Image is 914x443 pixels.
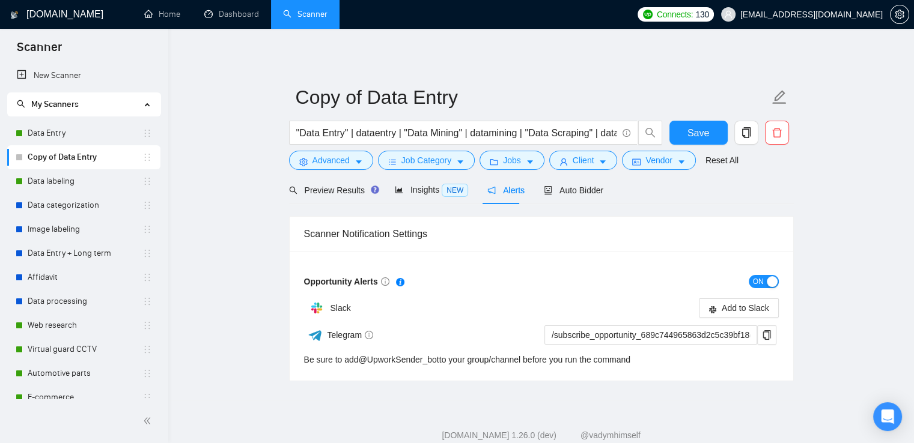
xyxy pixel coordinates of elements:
[623,129,630,137] span: info-circle
[638,121,662,145] button: search
[735,127,758,138] span: copy
[308,328,323,343] img: ww3wtPAAAAAElFTkSuQmCC
[304,353,630,366] div: Be sure to add to your group/channel before you run the command
[28,385,142,409] a: E-commerce
[28,313,142,337] a: Web research
[395,185,403,194] span: area-chart
[312,154,350,167] span: Advanced
[28,361,142,385] a: Automotive parts
[142,297,152,306] span: holder
[480,151,544,170] button: folderJobscaret-down
[28,145,142,169] a: Copy of Data Entry
[17,99,79,109] span: My Scanners
[503,154,521,167] span: Jobs
[299,157,308,166] span: setting
[639,127,662,138] span: search
[753,275,764,288] span: ON
[330,303,350,313] span: Slack
[705,154,739,167] a: Reset All
[722,301,769,315] span: Add to Slack
[17,64,151,88] a: New Scanner
[304,217,779,251] div: Scanner Notification Settings
[144,9,180,19] a: homeHome
[7,265,160,289] li: Affidavit
[890,10,909,19] a: setting
[388,157,397,166] span: bars
[724,10,733,19] span: user
[695,8,708,21] span: 130
[296,82,769,112] input: Scanner name...
[289,151,373,170] button: settingAdvancedcaret-down
[143,415,155,427] span: double-left
[305,296,329,320] img: hpQkSZIkSZIkSZIkSZIkSZIkSZIkSZIkSZIkSZIkSZIkSZIkSZIkSZIkSZIkSZIkSZIkSZIkSZIkSZIkSZIkSZIkSZIkSZIkS...
[28,121,142,145] a: Data Entry
[401,154,451,167] span: Job Category
[645,154,672,167] span: Vendor
[142,369,152,378] span: holder
[7,121,160,145] li: Data Entry
[142,273,152,282] span: holder
[487,186,496,194] span: notification
[442,430,556,440] a: [DOMAIN_NAME] 1.26.0 (dev)
[7,313,160,337] li: Web research
[304,277,389,286] span: Opportunity Alerts
[632,157,641,166] span: idcard
[28,241,142,265] a: Data Entry + Long term
[17,100,25,108] span: search
[757,325,776,345] button: copy
[890,5,909,24] button: setting
[7,193,160,217] li: Data categorization
[772,89,787,105] span: edit
[487,185,525,195] span: Alerts
[289,186,297,194] span: search
[204,9,259,19] a: dashboardDashboard
[283,9,328,19] a: searchScanner
[873,402,902,431] div: Open Intercom Messenger
[359,355,439,364] a: @UpworkSender_bot
[28,169,142,193] a: Data labeling
[289,185,376,195] span: Preview Results
[7,169,160,193] li: Data labeling
[28,193,142,217] a: Data categorization
[7,38,72,64] span: Scanner
[490,157,498,166] span: folder
[758,330,776,340] span: copy
[442,184,468,197] span: NEW
[7,337,160,361] li: Virtual guard CCTV
[142,225,152,234] span: holder
[544,185,603,195] span: Auto Bidder
[7,385,160,409] li: E-commerce
[327,330,373,340] span: Telegram
[10,5,19,25] img: logo
[7,289,160,313] li: Data processing
[395,277,406,288] div: Tooltip anchor
[296,125,617,140] input: Search Freelance Jobs...
[643,10,653,19] img: upwork-logo.png
[355,157,363,166] span: caret-down
[142,200,152,210] span: holder
[31,99,79,109] span: My Scanners
[7,145,160,169] li: Copy of Data Entry
[573,154,594,167] span: Client
[365,331,373,339] span: info-circle
[559,157,568,166] span: user
[622,151,695,170] button: idcardVendorcaret-down
[370,184,380,195] div: Tooltip anchor
[28,265,142,289] a: Affidavit
[549,151,618,170] button: userClientcaret-down
[7,64,160,88] li: New Scanner
[677,157,686,166] span: caret-down
[142,128,152,138] span: holder
[142,176,152,186] span: holder
[891,10,909,19] span: setting
[378,151,475,170] button: barsJob Categorycaret-down
[395,185,468,194] span: Insights
[28,217,142,241] a: Image labeling
[599,157,607,166] span: caret-down
[142,345,152,354] span: holder
[669,121,728,145] button: Save
[734,121,758,145] button: copy
[7,217,160,241] li: Image labeling
[699,298,779,318] button: slackAdd to Slack
[580,430,641,440] a: @vadymhimself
